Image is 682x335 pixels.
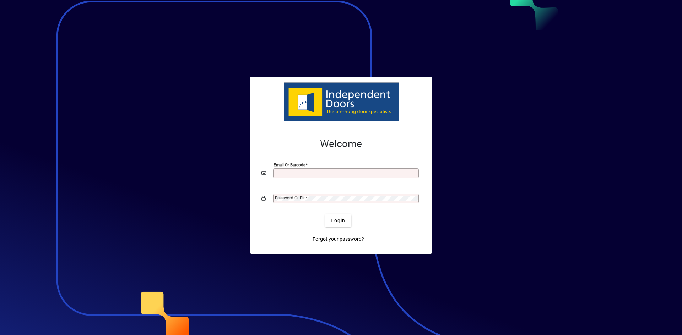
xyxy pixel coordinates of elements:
span: Forgot your password? [313,235,364,243]
span: Login [331,217,345,224]
button: Login [325,214,351,227]
h2: Welcome [261,138,421,150]
a: Forgot your password? [310,233,367,245]
mat-label: Email or Barcode [274,162,305,167]
mat-label: Password or Pin [275,195,305,200]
